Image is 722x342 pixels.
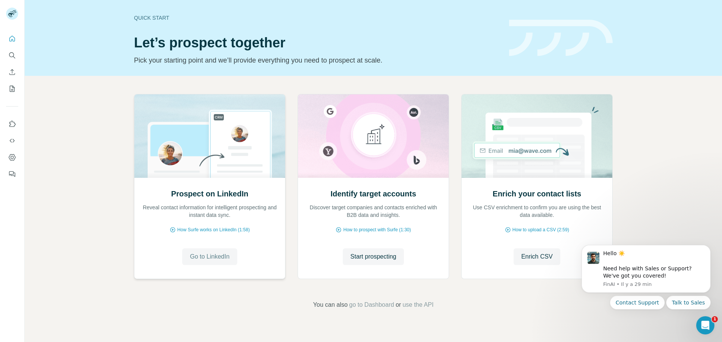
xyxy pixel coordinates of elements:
[6,167,18,181] button: Feedback
[134,55,500,66] p: Pick your starting point and we’ll provide everything you need to prospect at scale.
[6,49,18,62] button: Search
[396,300,401,309] span: or
[331,188,416,199] h2: Identify target accounts
[469,204,605,219] p: Use CSV enrichment to confirm you are using the best data available.
[171,188,248,199] h2: Prospect on LinkedIn
[6,117,18,131] button: Use Surfe on LinkedIn
[190,252,229,261] span: Go to LinkedIn
[521,252,553,261] span: Enrich CSV
[512,226,569,233] span: How to upload a CSV (2:59)
[514,248,560,265] button: Enrich CSV
[402,300,434,309] button: use the API
[298,94,449,178] img: Identify target accounts
[6,32,18,45] button: Quick start
[696,316,714,334] iframe: Intercom live chat
[134,35,500,50] h1: Let’s prospect together
[182,248,237,265] button: Go to LinkedIn
[461,94,613,178] img: Enrich your contact lists
[6,134,18,147] button: Use Surfe API
[177,226,250,233] span: How Surfe works on LinkedIn (1:58)
[306,204,441,219] p: Discover target companies and contacts enriched with B2B data and insights.
[712,316,718,322] span: 1
[350,252,396,261] span: Start prospecting
[343,248,404,265] button: Start prospecting
[6,65,18,79] button: Enrich CSV
[343,226,411,233] span: How to prospect with Surfe (1:30)
[134,14,500,22] div: Quick start
[134,94,285,178] img: Prospect on LinkedIn
[313,300,348,309] span: You can also
[570,235,722,338] iframe: Intercom notifications message
[6,151,18,164] button: Dashboard
[349,300,394,309] button: go to Dashboard
[493,188,581,199] h2: Enrich your contact lists
[509,20,613,56] img: banner
[6,82,18,96] button: My lists
[142,204,277,219] p: Reveal contact information for intelligent prospecting and instant data sync.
